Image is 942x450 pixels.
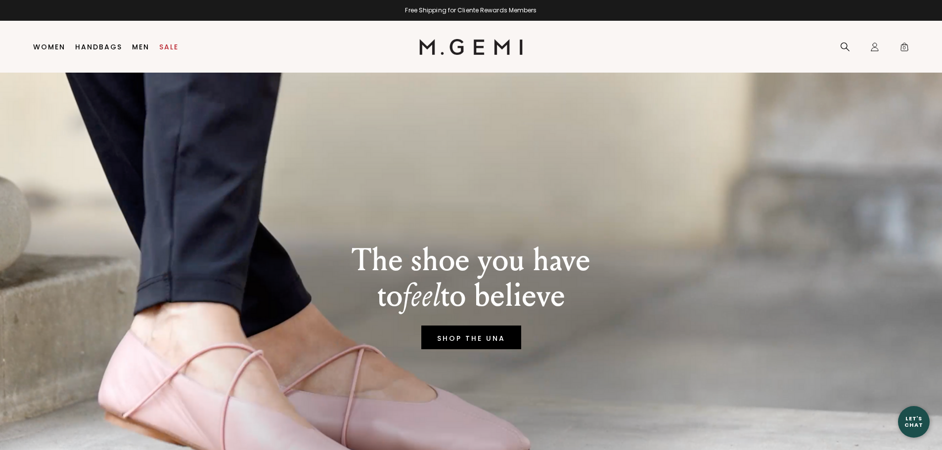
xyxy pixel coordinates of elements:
p: The shoe you have [352,243,590,278]
a: Men [132,43,149,51]
span: 0 [899,44,909,54]
p: to to believe [352,278,590,314]
a: Sale [159,43,179,51]
div: Let's Chat [898,415,930,428]
img: M.Gemi [419,39,523,55]
a: SHOP THE UNA [421,326,521,349]
a: Handbags [75,43,122,51]
a: Women [33,43,65,51]
em: feel [403,277,441,315]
